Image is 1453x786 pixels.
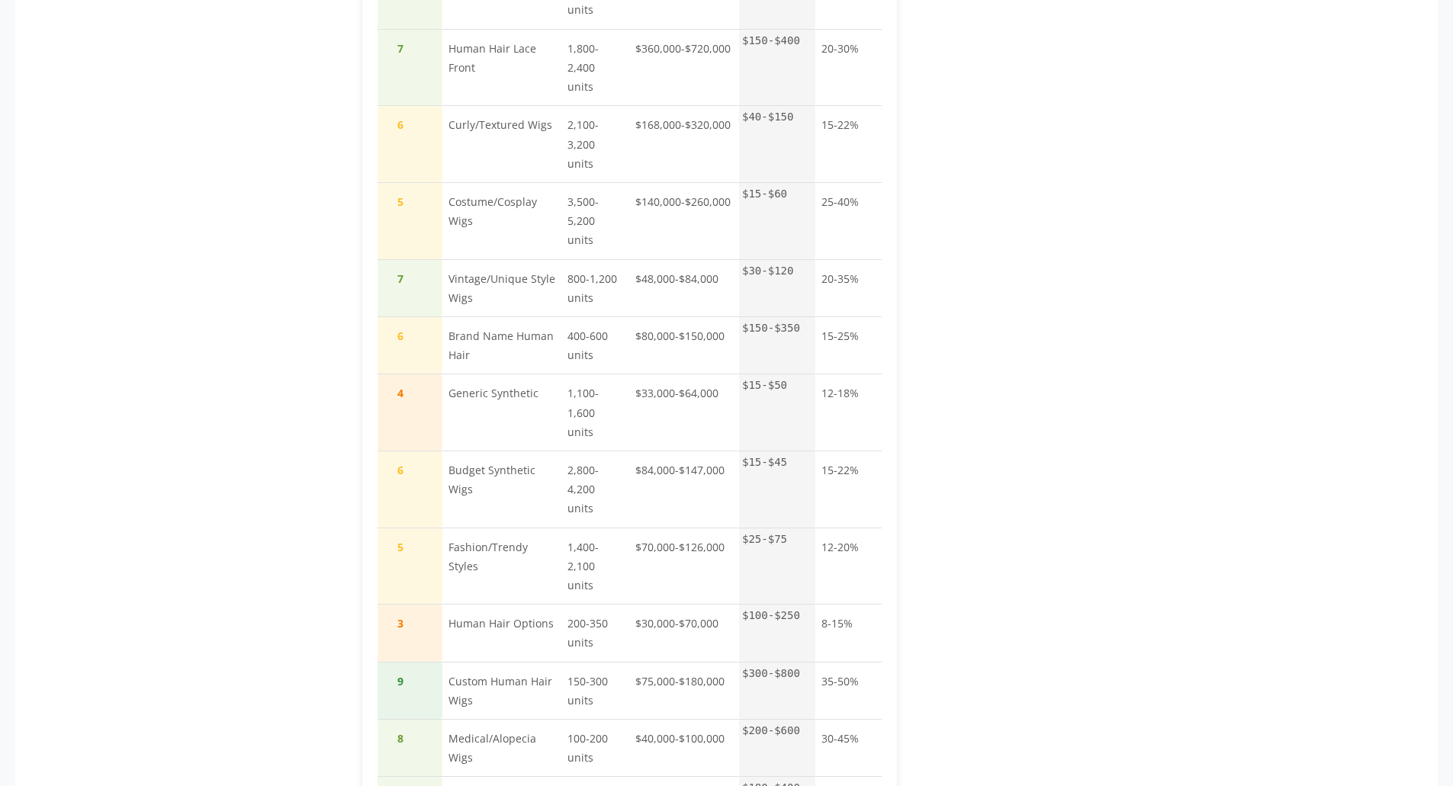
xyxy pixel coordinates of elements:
[442,316,562,374] td: Brand Name Human Hair
[357,182,442,259] td: 5
[561,182,628,259] td: 3,500-5,200 units
[815,451,882,528] td: 15-22%
[357,106,442,183] td: 6
[739,106,815,183] td: $40-$150
[629,528,739,605] td: $70,000-$126,000
[629,605,739,662] td: $30,000-$70,000
[357,719,442,776] td: 8
[739,528,815,605] td: $25-$75
[442,374,562,451] td: Generic Synthetic
[442,259,562,316] td: Vintage/Unique Style Wigs
[739,259,815,316] td: $30-$120
[815,605,882,662] td: 8-15%
[357,259,442,316] td: 7
[561,106,628,183] td: 2,100-3,200 units
[442,719,562,776] td: Medical/Alopecia Wigs
[815,259,882,316] td: 20-35%
[629,182,739,259] td: $140,000-$260,000
[561,662,628,719] td: 150-300 units
[629,374,739,451] td: $33,000-$64,000
[442,106,562,183] td: Curly/Textured Wigs
[561,316,628,374] td: 400-600 units
[815,662,882,719] td: 35-50%
[561,451,628,528] td: 2,800-4,200 units
[815,182,882,259] td: 25-40%
[442,605,562,662] td: Human Hair Options
[561,528,628,605] td: 1,400-2,100 units
[357,374,442,451] td: 4
[739,719,815,776] td: $200-$600
[739,451,815,528] td: $15-$45
[357,528,442,605] td: 5
[815,106,882,183] td: 15-22%
[739,605,815,662] td: $100-$250
[815,719,882,776] td: 30-45%
[815,29,882,106] td: 20-30%
[629,259,739,316] td: $48,000-$84,000
[629,106,739,183] td: $168,000-$320,000
[561,719,628,776] td: 100-200 units
[739,374,815,451] td: $15-$50
[357,662,442,719] td: 9
[739,182,815,259] td: $15-$60
[739,29,815,106] td: $150-$400
[357,451,442,528] td: 6
[629,719,739,776] td: $40,000-$100,000
[739,662,815,719] td: $300-$800
[357,29,442,106] td: 7
[815,374,882,451] td: 12-18%
[815,528,882,605] td: 12-20%
[561,374,628,451] td: 1,100-1,600 units
[629,29,739,106] td: $360,000-$720,000
[629,662,739,719] td: $75,000-$180,000
[629,451,739,528] td: $84,000-$147,000
[561,605,628,662] td: 200-350 units
[561,29,628,106] td: 1,800-2,400 units
[629,316,739,374] td: $80,000-$150,000
[739,316,815,374] td: $150-$350
[357,605,442,662] td: 3
[442,182,562,259] td: Costume/Cosplay Wigs
[442,662,562,719] td: Custom Human Hair Wigs
[357,316,442,374] td: 6
[442,29,562,106] td: Human Hair Lace Front
[442,451,562,528] td: Budget Synthetic Wigs
[442,528,562,605] td: Fashion/Trendy Styles
[815,316,882,374] td: 15-25%
[561,259,628,316] td: 800-1,200 units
